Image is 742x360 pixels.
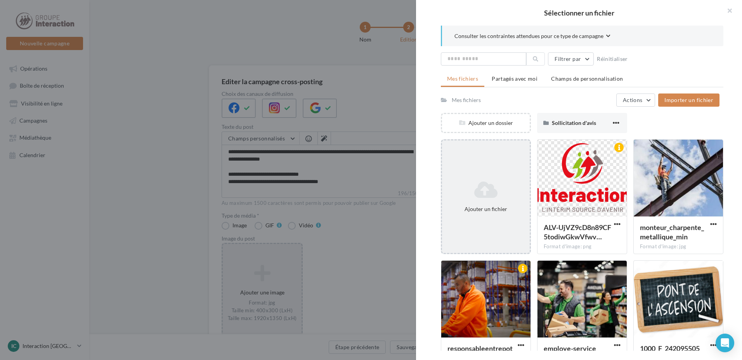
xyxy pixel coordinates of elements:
[548,52,594,66] button: Filtrer par
[452,96,481,104] div: Mes fichiers
[544,243,621,250] div: Format d'image: png
[552,119,596,126] span: Sollicitation d'avis
[594,54,631,64] button: Réinitialiser
[716,334,734,352] div: Open Intercom Messenger
[454,32,610,42] button: Consulter les contraintes attendues pour ce type de campagne
[428,9,730,16] h2: Sélectionner un fichier
[492,75,537,82] span: Partagés avec moi
[445,205,527,213] div: Ajouter un fichier
[658,93,719,107] button: Importer un fichier
[640,223,704,241] span: monteur_charpente_metallique_min
[640,243,717,250] div: Format d'image: jpg
[447,75,478,82] span: Mes fichiers
[551,75,623,82] span: Champs de personnalisation
[544,344,596,353] span: employe-service
[623,97,642,103] span: Actions
[664,97,713,103] span: Importer un fichier
[442,119,530,127] div: Ajouter un dossier
[616,93,655,107] button: Actions
[454,32,603,40] span: Consulter les contraintes attendues pour ce type de campagne
[544,223,611,241] span: ALV-UjVZ9cD8n89CF5todiwGkwVfwv17GBsgLokU9S9Iu6pt7-zimYh7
